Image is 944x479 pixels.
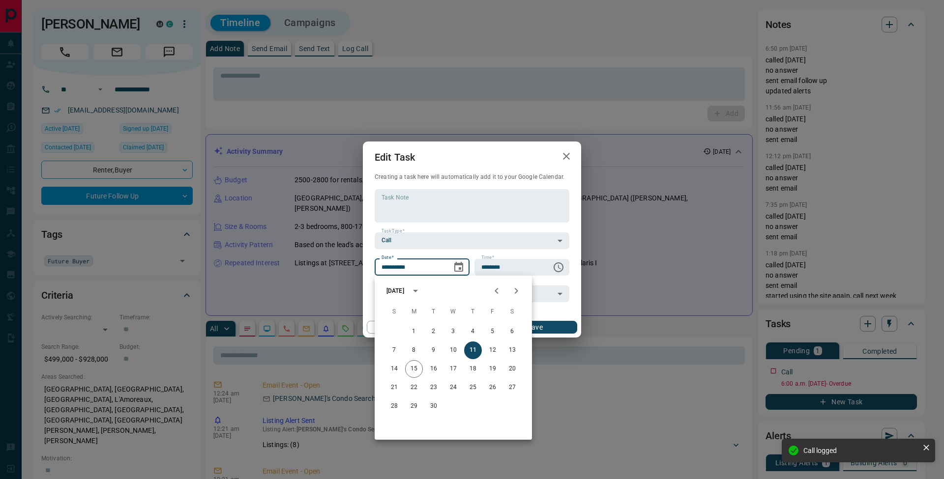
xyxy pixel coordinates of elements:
button: Next month [506,281,526,301]
button: 16 [425,360,442,378]
button: 19 [484,360,501,378]
div: [DATE] [386,286,404,295]
button: 15 [405,360,423,378]
label: Date [382,254,394,261]
button: Previous month [487,281,506,301]
span: Sunday [385,302,403,322]
button: 5 [484,323,501,340]
button: 11 [464,341,482,359]
button: 30 [425,397,442,415]
button: 6 [503,323,521,340]
button: 4 [464,323,482,340]
span: Thursday [464,302,482,322]
button: Save [493,321,577,334]
button: 24 [444,379,462,396]
button: 21 [385,379,403,396]
label: Task Type [382,228,405,234]
button: 25 [464,379,482,396]
button: 3 [444,323,462,340]
label: Time [481,254,494,261]
button: 29 [405,397,423,415]
button: 2 [425,323,442,340]
span: Monday [405,302,423,322]
button: 20 [503,360,521,378]
button: 7 [385,341,403,359]
button: 22 [405,379,423,396]
button: 9 [425,341,442,359]
button: 12 [484,341,501,359]
button: Cancel [367,321,451,334]
span: Tuesday [425,302,442,322]
button: 1 [405,323,423,340]
button: 18 [464,360,482,378]
div: Call logged [803,447,918,454]
span: Wednesday [444,302,462,322]
button: 10 [444,341,462,359]
button: 28 [385,397,403,415]
button: 27 [503,379,521,396]
span: Saturday [503,302,521,322]
p: Creating a task here will automatically add it to your Google Calendar. [375,173,569,181]
button: 17 [444,360,462,378]
button: 26 [484,379,501,396]
h2: Edit Task [363,141,427,173]
button: Choose date, selected date is Sep 11, 2025 [449,257,469,277]
button: 14 [385,360,403,378]
button: 8 [405,341,423,359]
div: Call [375,232,569,249]
button: 13 [503,341,521,359]
button: Choose time, selected time is 6:00 AM [549,257,568,277]
button: calendar view is open, switch to year view [407,282,424,299]
span: Friday [484,302,501,322]
button: 23 [425,379,442,396]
